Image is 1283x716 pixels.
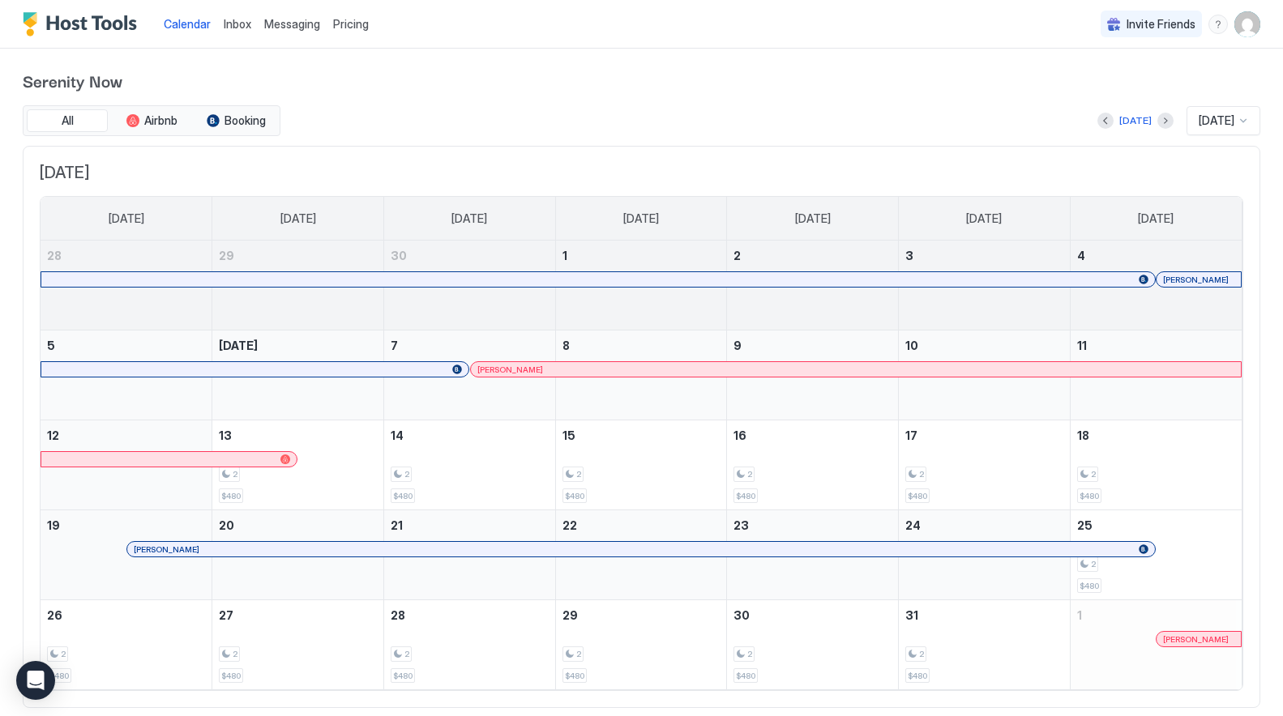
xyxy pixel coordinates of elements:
[264,15,320,32] a: Messaging
[795,211,831,226] span: [DATE]
[1077,608,1082,622] span: 1
[383,420,555,510] td: October 14, 2025
[727,420,899,510] td: October 16, 2025
[747,649,752,659] span: 2
[1071,600,1242,630] a: November 1, 2025
[1071,241,1242,271] a: October 4, 2025
[212,600,384,690] td: October 27, 2025
[908,671,927,681] span: $480
[623,211,659,226] span: [DATE]
[733,608,750,622] span: 30
[92,197,160,241] a: Sunday
[727,330,898,360] a: October 9, 2025
[562,518,577,532] span: 22
[1080,581,1099,591] span: $480
[384,330,555,360] a: October 7, 2025
[41,600,212,630] a: October 26, 2025
[1091,559,1096,569] span: 2
[47,428,59,442] span: 12
[899,420,1070,450] a: October 17, 2025
[1070,600,1242,690] td: November 1, 2025
[109,211,144,226] span: [DATE]
[27,109,108,132] button: All
[733,518,749,532] span: 23
[49,671,69,681] span: $480
[219,428,232,442] span: 13
[1163,275,1234,285] div: [PERSON_NAME]
[733,249,741,262] span: 2
[391,339,398,352] span: 7
[950,197,1018,241] a: Friday
[899,600,1070,630] a: October 31, 2025
[1127,17,1195,32] span: Invite Friends
[727,420,898,450] a: October 16, 2025
[727,241,898,271] a: October 2, 2025
[905,339,918,352] span: 10
[47,249,62,262] span: 28
[164,15,211,32] a: Calendar
[1097,113,1114,129] button: Previous month
[1077,339,1087,352] span: 11
[1077,518,1093,532] span: 25
[1122,197,1190,241] a: Saturday
[40,163,1243,183] span: [DATE]
[1071,510,1242,540] a: October 25, 2025
[391,608,405,622] span: 28
[404,469,409,479] span: 2
[1070,510,1242,600] td: October 25, 2025
[1077,249,1085,262] span: 4
[384,600,555,630] a: October 28, 2025
[383,600,555,690] td: October 28, 2025
[727,600,899,690] td: October 30, 2025
[733,428,746,442] span: 16
[919,649,924,659] span: 2
[225,113,266,128] span: Booking
[555,241,727,330] td: October 1, 2025
[966,211,1002,226] span: [DATE]
[219,249,234,262] span: 29
[224,15,251,32] a: Inbox
[264,17,320,31] span: Messaging
[607,197,675,241] a: Wednesday
[224,17,251,31] span: Inbox
[435,197,503,241] a: Tuesday
[919,469,924,479] span: 2
[576,649,581,659] span: 2
[1208,15,1228,34] div: menu
[899,330,1070,360] a: October 10, 2025
[565,671,584,681] span: $480
[212,510,384,600] td: October 20, 2025
[195,109,276,132] button: Booking
[555,420,727,510] td: October 15, 2025
[1163,634,1229,645] span: [PERSON_NAME]
[23,68,1260,92] span: Serenity Now
[384,420,555,450] a: October 14, 2025
[562,249,567,262] span: 1
[565,491,584,501] span: $480
[556,241,727,271] a: October 1, 2025
[280,211,316,226] span: [DATE]
[264,197,332,241] a: Monday
[1157,113,1174,129] button: Next month
[61,649,66,659] span: 2
[556,330,727,360] a: October 8, 2025
[134,544,199,555] span: [PERSON_NAME]
[1071,420,1242,450] a: October 18, 2025
[779,197,847,241] a: Thursday
[41,420,212,450] a: October 12, 2025
[1080,491,1099,501] span: $480
[212,241,384,330] td: September 29, 2025
[219,608,233,622] span: 27
[384,510,555,540] a: October 21, 2025
[736,491,755,501] span: $480
[212,510,383,540] a: October 20, 2025
[555,510,727,600] td: October 22, 2025
[556,600,727,630] a: October 29, 2025
[233,469,237,479] span: 2
[899,510,1071,600] td: October 24, 2025
[41,510,212,540] a: October 19, 2025
[41,241,212,271] a: September 28, 2025
[23,12,144,36] a: Host Tools Logo
[736,671,755,681] span: $480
